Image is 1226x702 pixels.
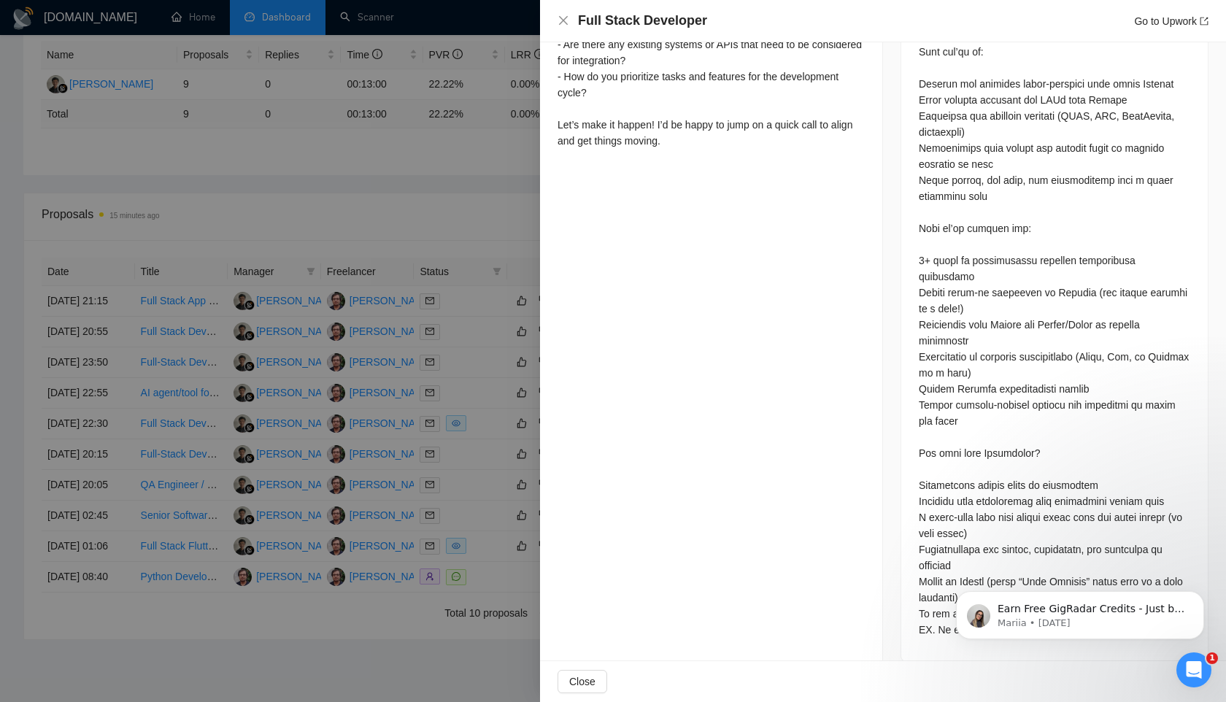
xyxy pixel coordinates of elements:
[1134,15,1208,27] a: Go to Upworkexport
[578,12,707,30] h4: Full Stack Developer
[558,670,607,693] button: Close
[1206,652,1218,664] span: 1
[1200,17,1208,26] span: export
[558,15,569,26] span: close
[569,674,595,690] span: Close
[558,15,569,27] button: Close
[1176,652,1211,687] iframe: Intercom live chat
[934,560,1226,663] iframe: Intercom notifications message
